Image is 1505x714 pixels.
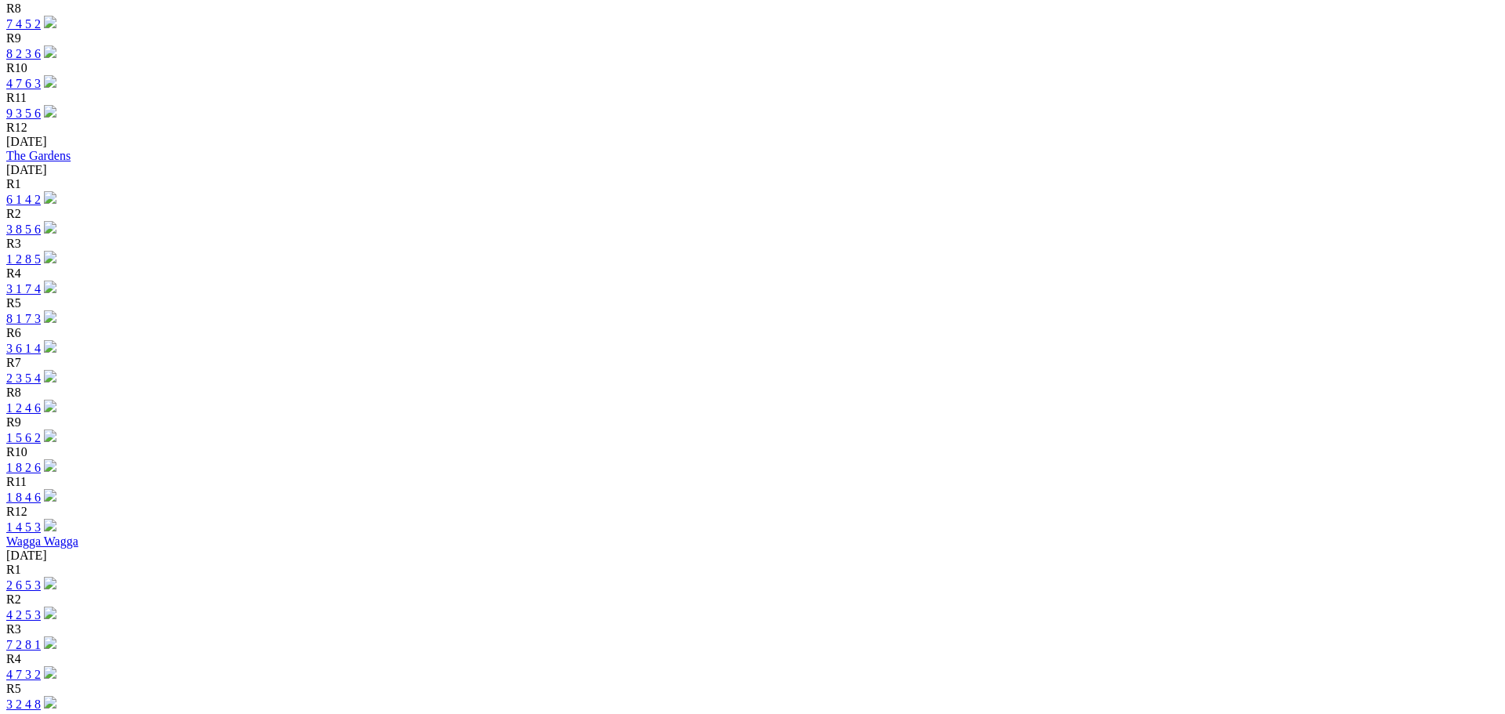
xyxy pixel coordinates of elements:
img: play-circle.svg [44,105,56,118]
a: 3 8 5 6 [6,223,41,236]
a: The Gardens [6,149,71,162]
img: play-circle.svg [44,400,56,412]
div: [DATE] [6,135,1499,149]
a: 8 1 7 3 [6,312,41,325]
a: 1 4 5 3 [6,520,41,534]
img: play-circle.svg [44,16,56,28]
a: 3 6 1 4 [6,342,41,355]
img: play-circle.svg [44,577,56,589]
img: play-circle.svg [44,251,56,263]
img: play-circle.svg [44,489,56,502]
a: 1 2 4 6 [6,401,41,415]
div: R5 [6,682,1499,696]
div: R3 [6,237,1499,251]
img: play-circle.svg [44,607,56,619]
img: play-circle.svg [44,696,56,709]
img: play-circle.svg [44,45,56,58]
div: [DATE] [6,549,1499,563]
img: play-circle.svg [44,429,56,442]
img: play-circle.svg [44,310,56,323]
div: R5 [6,296,1499,310]
img: play-circle.svg [44,221,56,234]
div: R11 [6,91,1499,105]
img: play-circle.svg [44,191,56,204]
div: R4 [6,266,1499,281]
img: play-circle.svg [44,340,56,353]
a: Wagga Wagga [6,535,78,548]
a: 1 8 2 6 [6,461,41,474]
img: play-circle.svg [44,370,56,382]
div: R9 [6,415,1499,429]
a: 3 1 7 4 [6,282,41,295]
a: 8 2 3 6 [6,47,41,60]
div: R8 [6,386,1499,400]
img: play-circle.svg [44,459,56,472]
a: 3 2 4 8 [6,698,41,711]
div: [DATE] [6,163,1499,177]
img: play-circle.svg [44,636,56,649]
div: R1 [6,563,1499,577]
div: R2 [6,593,1499,607]
div: R10 [6,61,1499,75]
div: R4 [6,652,1499,666]
div: R10 [6,445,1499,459]
a: 4 7 3 2 [6,668,41,681]
a: 6 1 4 2 [6,193,41,206]
a: 2 6 5 3 [6,578,41,592]
img: play-circle.svg [44,666,56,679]
a: 1 5 6 2 [6,431,41,444]
div: R1 [6,177,1499,191]
a: 4 2 5 3 [6,608,41,622]
a: 4 7 6 3 [6,77,41,90]
a: 7 2 8 1 [6,638,41,651]
img: play-circle.svg [44,519,56,531]
div: R3 [6,622,1499,636]
div: R7 [6,356,1499,370]
img: play-circle.svg [44,281,56,293]
div: R12 [6,121,1499,135]
div: R6 [6,326,1499,340]
div: R8 [6,2,1499,16]
div: R9 [6,31,1499,45]
div: R12 [6,505,1499,519]
a: 1 2 8 5 [6,252,41,266]
a: 7 4 5 2 [6,17,41,31]
img: play-circle.svg [44,75,56,88]
a: 1 8 4 6 [6,491,41,504]
a: 9 3 5 6 [6,107,41,120]
a: 2 3 5 4 [6,371,41,385]
div: R11 [6,475,1499,489]
div: R2 [6,207,1499,221]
